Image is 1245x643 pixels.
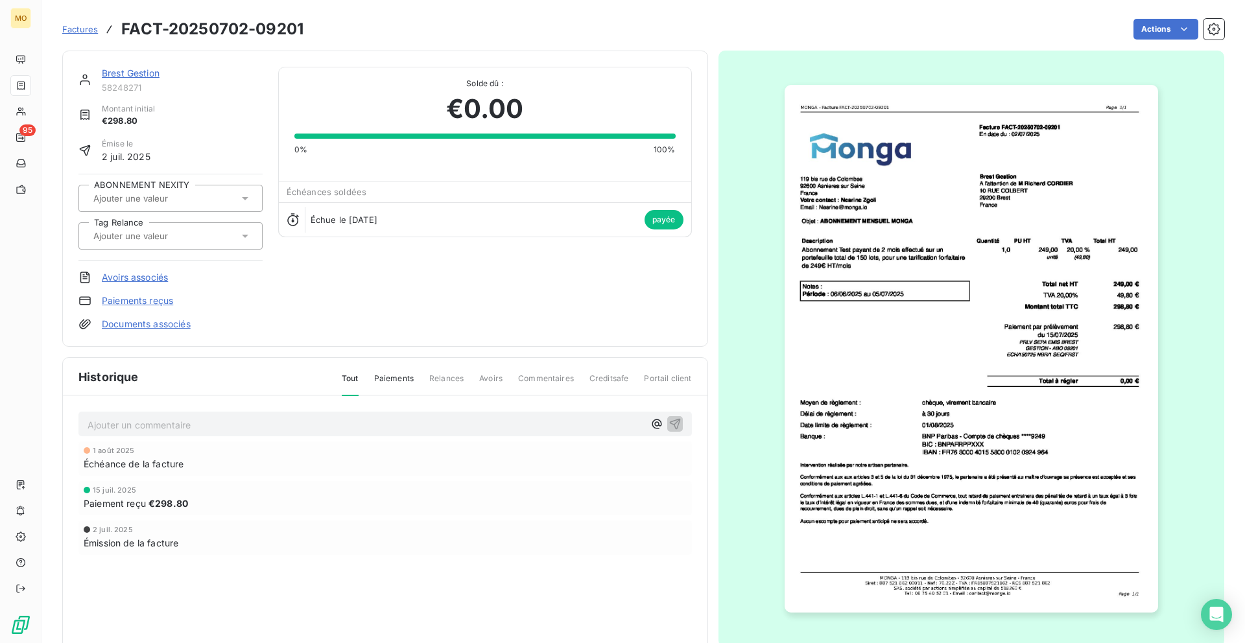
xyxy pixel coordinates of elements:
[294,78,676,89] span: Solde dû :
[19,124,36,136] span: 95
[589,373,629,395] span: Creditsafe
[102,271,168,284] a: Avoirs associés
[374,373,414,395] span: Paiements
[62,23,98,36] a: Factures
[342,373,359,396] span: Tout
[287,187,367,197] span: Échéances soldées
[102,150,150,163] span: 2 juil. 2025
[518,373,574,395] span: Commentaires
[102,294,173,307] a: Paiements reçus
[311,215,377,225] span: Échue le [DATE]
[62,24,98,34] span: Factures
[102,67,160,78] a: Brest Gestion
[84,497,146,510] span: Paiement reçu
[93,447,135,454] span: 1 août 2025
[102,138,150,150] span: Émise le
[92,230,222,242] input: Ajouter une valeur
[10,614,31,635] img: Logo LeanPay
[785,85,1158,613] img: invoice_thumbnail
[78,368,139,386] span: Historique
[84,536,178,550] span: Émission de la facture
[102,103,155,115] span: Montant initial
[429,373,464,395] span: Relances
[92,193,222,204] input: Ajouter une valeur
[1201,599,1232,630] div: Open Intercom Messenger
[294,144,307,156] span: 0%
[93,486,136,494] span: 15 juil. 2025
[102,318,191,331] a: Documents associés
[148,497,188,510] span: €298.80
[446,89,524,128] span: €0.00
[645,210,683,229] span: payée
[102,115,155,128] span: €298.80
[102,82,263,93] span: 58248271
[84,457,184,471] span: Échéance de la facture
[1133,19,1198,40] button: Actions
[93,526,133,533] span: 2 juil. 2025
[654,144,676,156] span: 100%
[479,373,503,395] span: Avoirs
[121,18,303,41] h3: FACT-20250702-09201
[644,373,691,395] span: Portail client
[10,8,31,29] div: MO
